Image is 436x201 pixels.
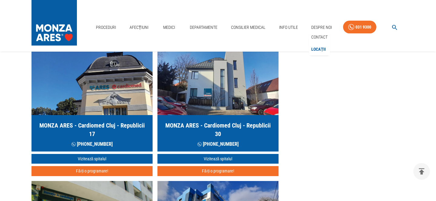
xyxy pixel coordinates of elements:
h5: MONZA ARES - Cardiomed Cluj - Republicii 17 [36,121,148,138]
a: Vizitează spitalul [157,154,279,164]
button: delete [413,163,430,180]
a: Consilier Medical [229,21,268,34]
a: MONZA ARES - Cardiomed Cluj - Republicii 17 [PHONE_NUMBER] [31,42,153,152]
a: Departamente [187,21,220,34]
button: Fă-ți o programare! [157,166,279,176]
a: Locații [310,44,327,54]
img: MONZA ARES Cluj Napoca [31,42,153,115]
a: 031 9300 [343,21,376,34]
p: [PHONE_NUMBER] [197,141,239,148]
p: [PHONE_NUMBER] [71,141,113,148]
div: 031 9300 [355,23,371,31]
a: Afecțiuni [127,21,151,34]
a: Despre Noi [309,21,334,34]
h5: MONZA ARES - Cardiomed Cluj - Republicii 30 [162,121,274,138]
img: MONZA ARES Cluj Napoca [157,42,279,115]
a: Proceduri [94,21,118,34]
a: Info Utile [277,21,300,34]
a: Medici [159,21,179,34]
nav: secondary mailbox folders [309,31,330,56]
div: Contact [309,31,330,43]
div: Locații [309,43,330,56]
a: Contact [310,32,329,42]
a: MONZA ARES - Cardiomed Cluj - Republicii 30 [PHONE_NUMBER] [157,42,279,152]
button: Fă-ți o programare! [31,166,153,176]
a: Vizitează spitalul [31,154,153,164]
